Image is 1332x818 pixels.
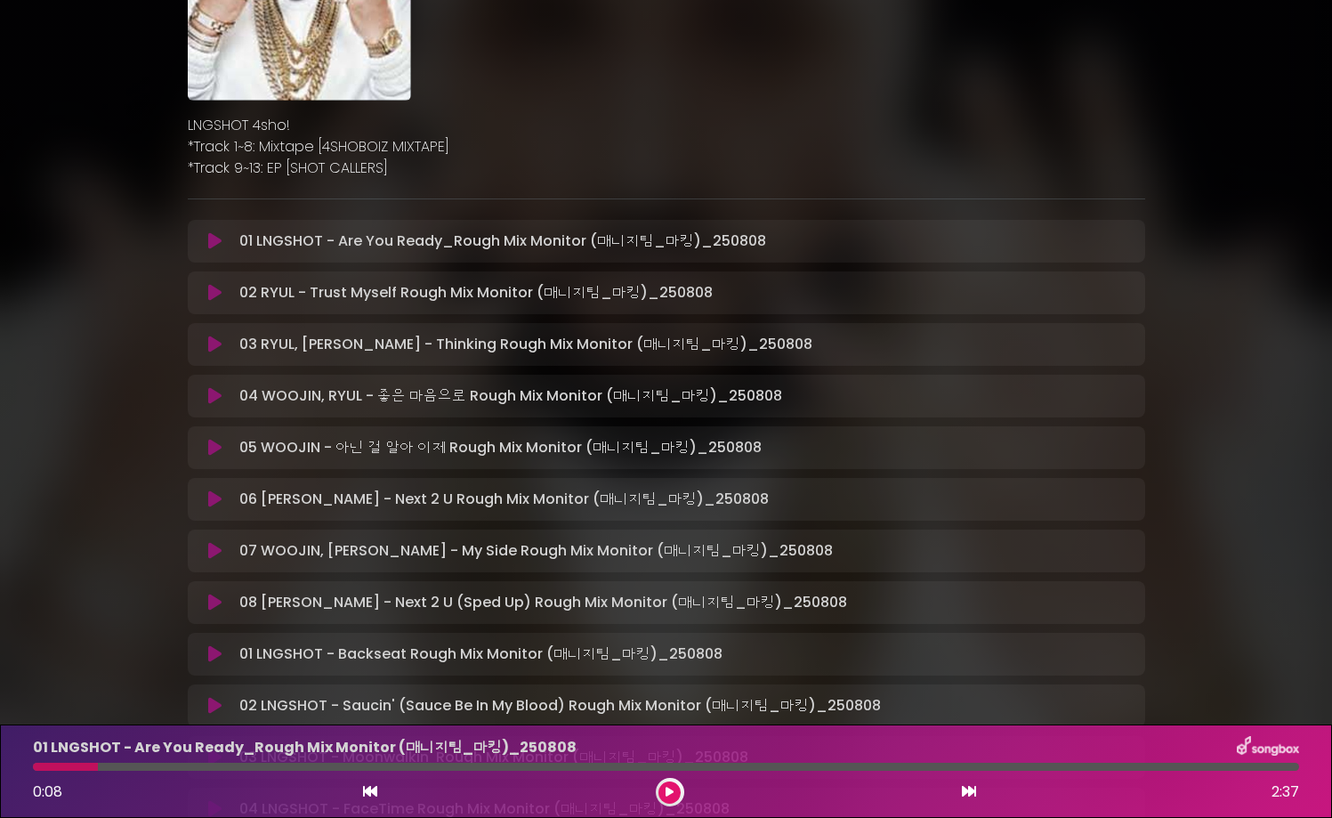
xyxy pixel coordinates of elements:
p: 01 LNGSHOT - Are You Ready_Rough Mix Monitor (매니지팀_마킹)_250808 [239,231,766,252]
p: 01 LNGSHOT - Backseat Rough Mix Monitor (매니지팀_마킹)_250808 [239,644,723,665]
p: 05 WOOJIN - 아닌 걸 알아 이제 Rough Mix Monitor (매니지팀_마킹)_250808 [239,437,762,458]
p: 02 RYUL - Trust Myself Rough Mix Monitor (매니지팀_마킹)_250808 [239,282,713,304]
img: songbox-logo-white.png [1237,736,1299,759]
p: 07 WOOJIN, [PERSON_NAME] - My Side Rough Mix Monitor (매니지팀_마킹)_250808 [239,540,833,562]
p: 02 LNGSHOT - Saucin' (Sauce Be In My Blood) Rough Mix Monitor (매니지팀_마킹)_250808 [239,695,881,717]
p: *Track 9~13: EP [SHOT CALLERS] [188,158,1145,179]
p: LNGSHOT 4sho! [188,115,1145,136]
p: *Track 1~8: Mixtape [4SHOBOIZ MIXTAPE] [188,136,1145,158]
p: 03 RYUL, [PERSON_NAME] - Thinking Rough Mix Monitor (매니지팀_마킹)_250808 [239,334,812,355]
p: 06 [PERSON_NAME] - Next 2 U Rough Mix Monitor (매니지팀_마킹)_250808 [239,489,769,510]
span: 0:08 [33,782,62,802]
span: 2:37 [1271,782,1299,803]
p: 08 [PERSON_NAME] - Next 2 U (Sped Up) Rough Mix Monitor (매니지팀_마킹)_250808 [239,592,847,613]
p: 01 LNGSHOT - Are You Ready_Rough Mix Monitor (매니지팀_마킹)_250808 [33,737,577,758]
p: 04 WOOJIN, RYUL - 좋은 마음으로 Rough Mix Monitor (매니지팀_마킹)_250808 [239,385,782,407]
